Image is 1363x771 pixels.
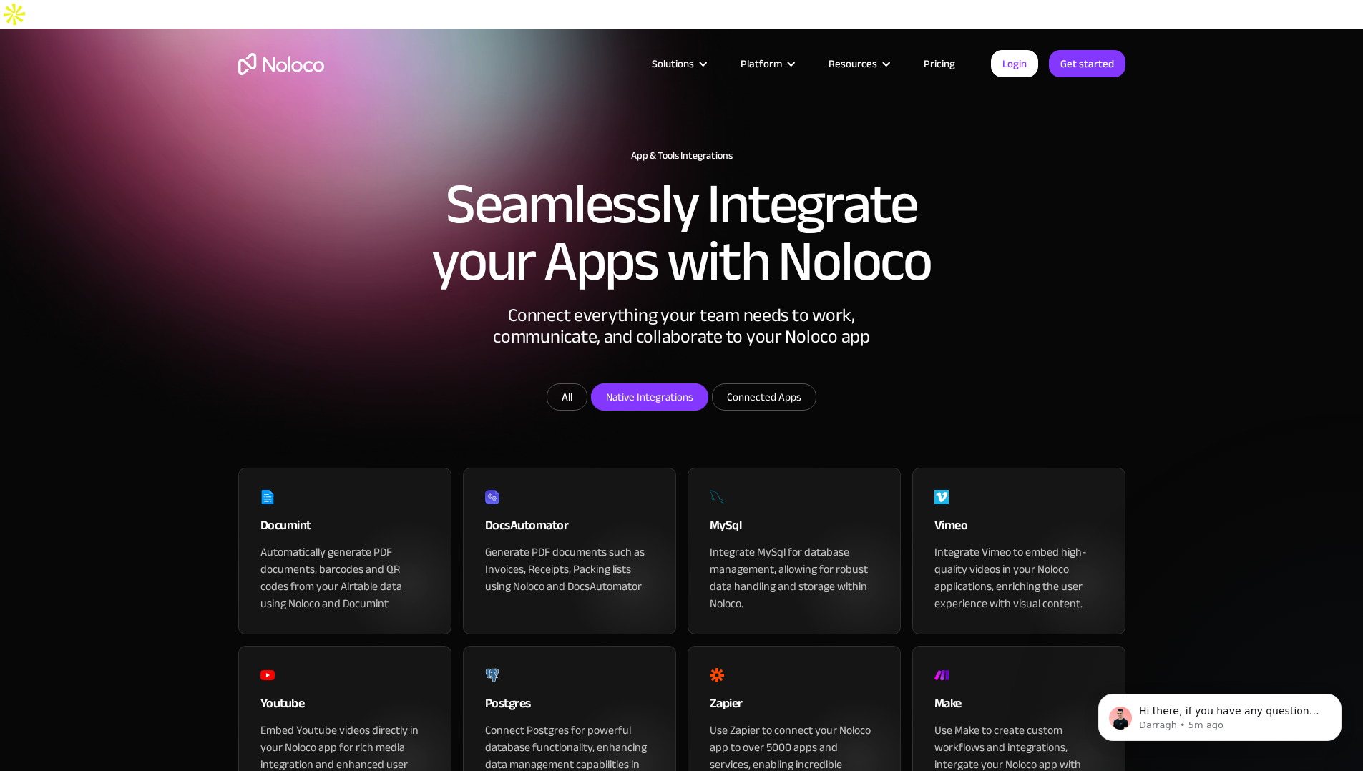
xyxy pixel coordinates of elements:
a: DocumintAutomatically generate PDF documents, barcodes and QR codes from your Airtable data using... [238,468,451,634]
form: Email Form [396,383,968,414]
a: Pricing [906,54,973,73]
div: Integrate Vimeo to embed high-quality videos in your Noloco applications, enriching the user expe... [934,544,1103,612]
div: Generate PDF documents such as Invoices, Receipts, Packing lists using Noloco and DocsAutomator [485,544,654,595]
div: Postgres [485,693,654,722]
iframe: Intercom notifications message [1077,664,1363,764]
div: Connect everything your team needs to work, communicate, and collaborate to your Noloco app [467,305,897,383]
div: Resources [829,54,877,73]
a: Login [991,50,1038,77]
a: DocsAutomatorGenerate PDF documents such as Invoices, Receipts, Packing lists using Noloco and Do... [463,468,676,634]
div: Youtube [260,693,429,722]
div: Platform [741,54,782,73]
div: Make [934,693,1103,722]
a: All [547,383,587,411]
div: Vimeo [934,515,1103,544]
div: Documint [260,515,429,544]
div: Integrate MySql for database management, allowing for robust data handling and storage within Nol... [710,544,879,612]
a: VimeoIntegrate Vimeo to embed high-quality videos in your Noloco applications, enriching the user... [912,468,1125,634]
div: DocsAutomator [485,515,654,544]
div: Solutions [652,54,694,73]
div: Zapier [710,693,879,722]
a: Get started [1049,50,1125,77]
h1: App & Tools Integrations [238,150,1125,162]
div: Automatically generate PDF documents, barcodes and QR codes from your Airtable data using Noloco ... [260,544,429,612]
div: MySql [710,515,879,544]
a: home [238,53,324,75]
div: Resources [811,54,906,73]
h2: Seamlessly Integrate your Apps with Noloco [431,176,932,290]
div: Platform [723,54,811,73]
div: Solutions [634,54,723,73]
a: MySqlIntegrate MySql for database management, allowing for robust data handling and storage withi... [688,468,901,634]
